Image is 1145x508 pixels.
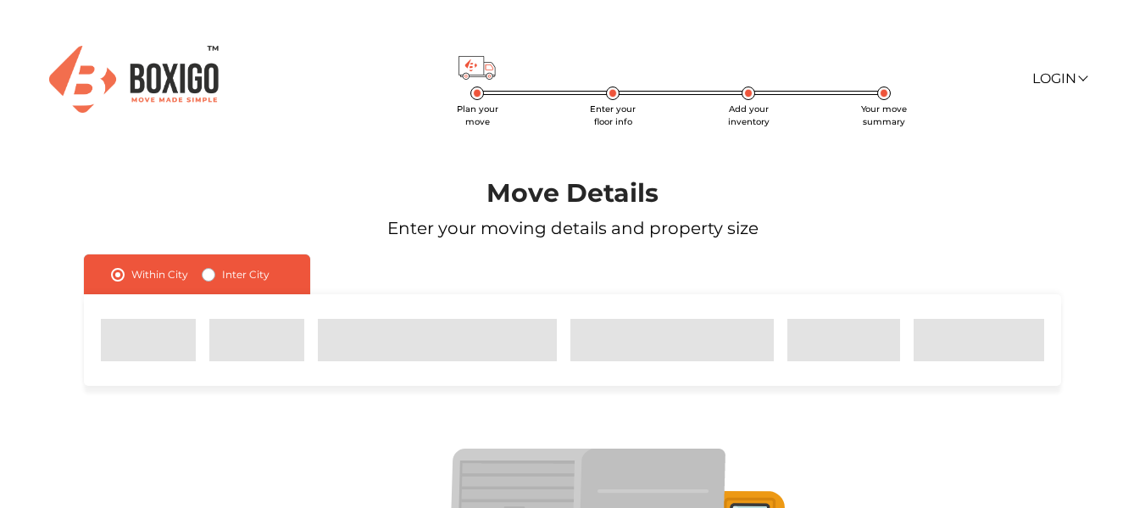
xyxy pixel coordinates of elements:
[861,103,907,127] span: Your move summary
[728,103,770,127] span: Add your inventory
[46,178,1099,209] h1: Move Details
[1032,70,1087,87] a: Login
[131,265,188,285] label: Within City
[590,103,636,127] span: Enter your floor info
[46,215,1099,241] p: Enter your moving details and property size
[49,46,219,113] img: Boxigo
[222,265,270,285] label: Inter City
[457,103,498,127] span: Plan your move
